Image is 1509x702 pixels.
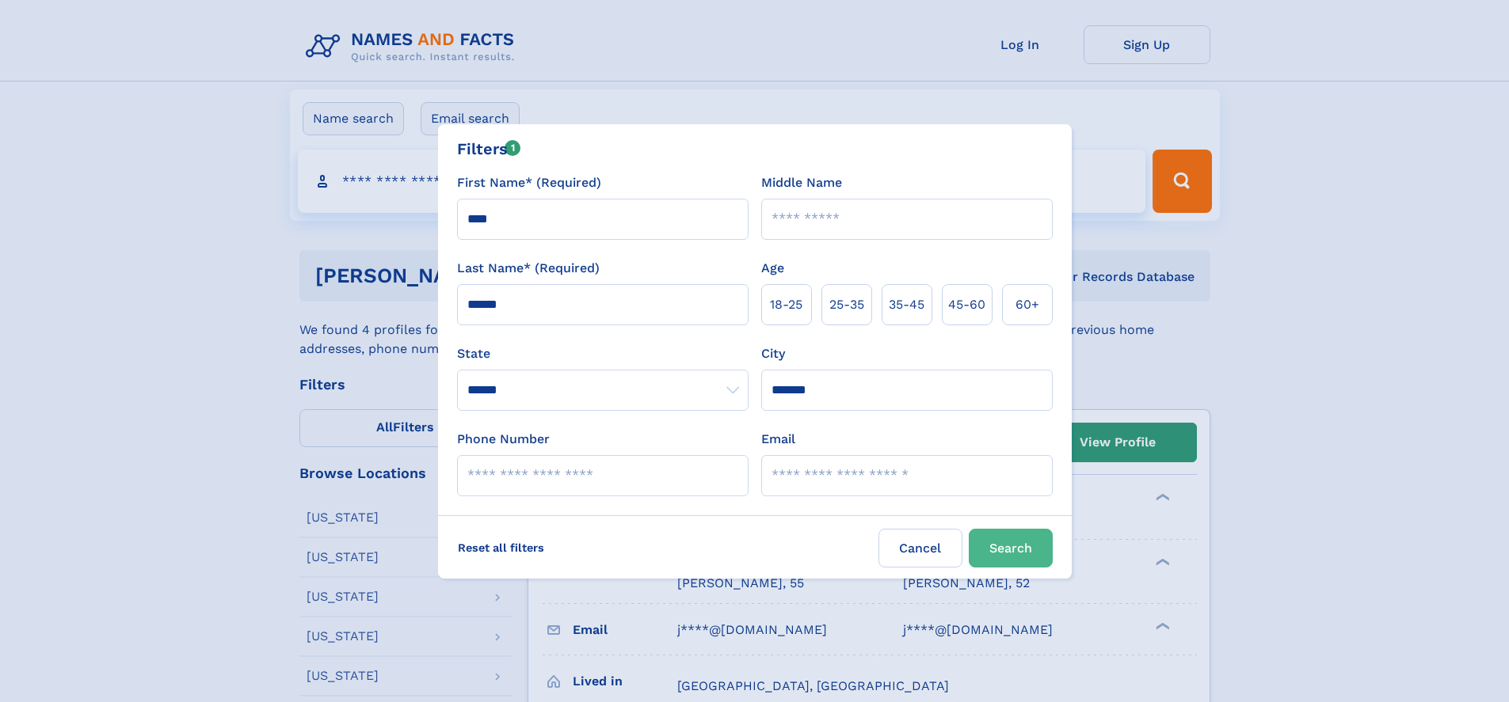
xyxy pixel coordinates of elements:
[878,529,962,567] label: Cancel
[761,259,784,278] label: Age
[457,344,749,363] label: State
[457,137,521,161] div: Filters
[448,529,554,567] label: Reset all filters
[457,173,601,192] label: First Name* (Required)
[761,173,842,192] label: Middle Name
[457,430,550,449] label: Phone Number
[761,344,785,363] label: City
[1016,295,1039,314] span: 60+
[761,430,795,449] label: Email
[770,295,802,314] span: 18‑25
[457,259,600,278] label: Last Name* (Required)
[889,295,924,314] span: 35‑45
[948,295,985,314] span: 45‑60
[969,529,1053,567] button: Search
[829,295,864,314] span: 25‑35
